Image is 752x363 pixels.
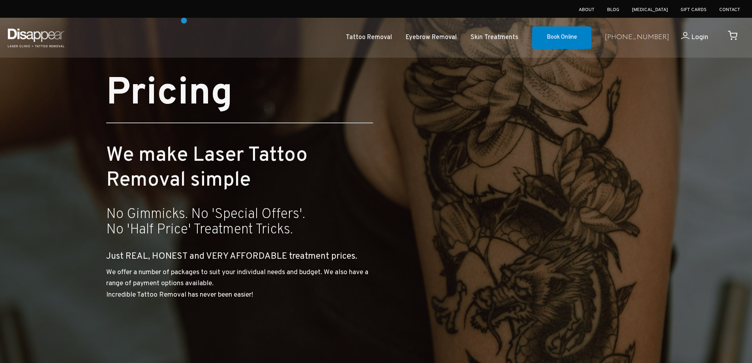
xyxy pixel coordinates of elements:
[106,251,357,262] big: Just REAL, HONEST and VERY AFFORDABLE treatment prices.
[106,267,373,301] p: We offer a number of packages to suit your individual needs and budget. We also have a range of p...
[106,207,373,237] h3: No Gimmicks. No 'Special Offers'. No 'Half Price' Treatment Tricks.
[579,7,594,13] a: About
[471,32,518,43] a: Skin Treatments
[719,7,740,13] a: Contact
[669,32,708,43] a: Login
[607,7,619,13] a: Blog
[532,26,591,49] a: Book Online
[346,32,392,43] a: Tattoo Removal
[406,32,457,43] a: Eyebrow Removal
[605,32,669,43] a: [PHONE_NUMBER]
[691,33,708,42] span: Login
[106,143,308,193] small: We make Laser Tattoo Removal simple
[6,24,66,52] img: Disappear - Laser Clinic and Tattoo Removal Services in Sydney, Australia
[681,7,707,13] a: Gift Cards
[632,7,668,13] a: [MEDICAL_DATA]
[106,76,373,113] h1: Pricing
